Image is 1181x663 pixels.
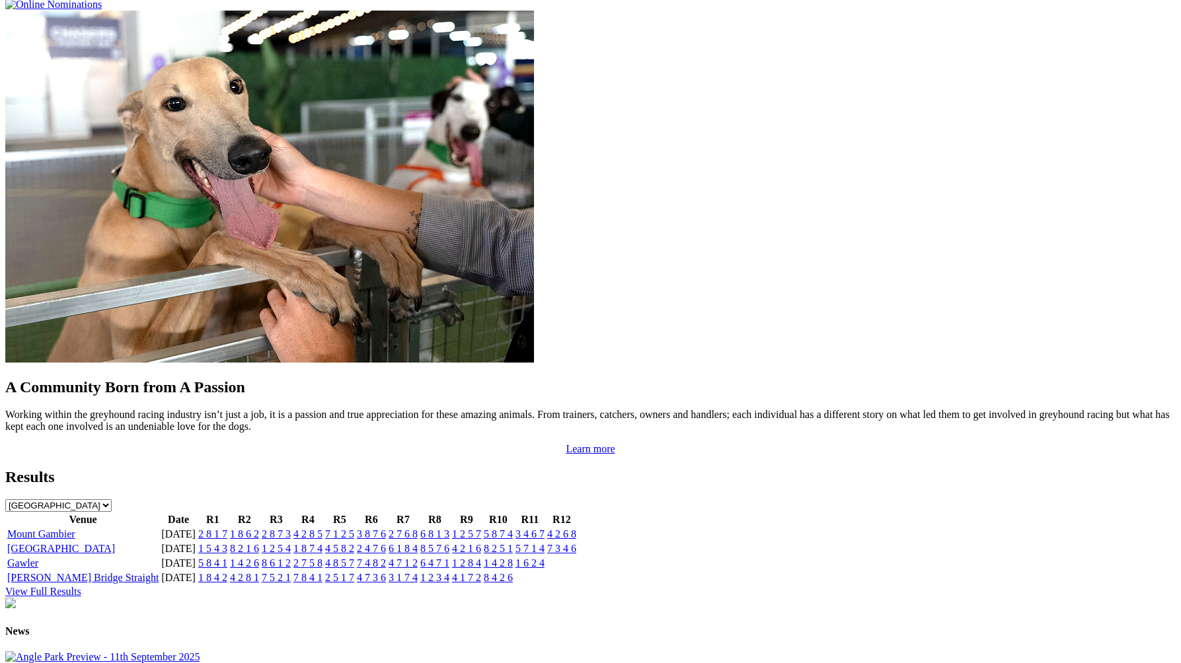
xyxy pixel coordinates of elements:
th: R4 [293,513,323,526]
a: 1 8 7 4 [293,543,323,554]
a: 4 2 8 1 [230,572,259,583]
a: View Full Results [5,586,81,597]
a: 2 7 5 8 [293,557,323,569]
a: [GEOGRAPHIC_DATA] [7,543,115,554]
a: 2 5 1 7 [325,572,354,583]
th: R12 [547,513,577,526]
a: 2 4 7 6 [357,543,386,554]
a: 7 4 8 2 [357,557,386,569]
th: R11 [515,513,545,526]
th: R8 [420,513,450,526]
a: 8 2 1 6 [230,543,259,554]
a: 5 7 1 4 [515,543,545,554]
td: [DATE] [161,542,196,555]
td: [DATE] [161,528,196,541]
a: 1 2 3 4 [420,572,449,583]
a: 1 4 2 8 [484,557,513,569]
a: 4 2 1 6 [452,543,481,554]
a: Learn more [566,443,615,454]
img: Angle Park Preview - 11th September 2025 [5,651,200,663]
a: 1 2 5 4 [262,543,291,554]
a: 6 4 7 1 [420,557,449,569]
p: Working within the greyhound racing industry isn’t just a job, it is a passion and true appreciat... [5,409,1176,433]
th: R2 [229,513,260,526]
a: 4 7 1 2 [389,557,418,569]
img: chasers_homepage.jpg [5,598,16,608]
a: 4 2 6 8 [547,528,576,540]
a: 6 1 8 4 [389,543,418,554]
a: 1 2 8 4 [452,557,481,569]
a: 7 3 4 6 [547,543,576,554]
td: [DATE] [161,557,196,570]
a: 2 8 1 7 [198,528,227,540]
a: 1 2 5 7 [452,528,481,540]
a: [PERSON_NAME] Bridge Straight [7,572,159,583]
a: 8 6 1 2 [262,557,291,569]
th: Venue [7,513,159,526]
h2: A Community Born from A Passion [5,378,1176,396]
a: 1 6 2 4 [515,557,545,569]
a: 1 8 4 2 [198,572,227,583]
th: R7 [388,513,418,526]
a: 5 8 4 1 [198,557,227,569]
a: 4 2 8 5 [293,528,323,540]
a: 2 7 6 8 [389,528,418,540]
a: 2 8 7 3 [262,528,291,540]
th: R10 [483,513,514,526]
a: 8 4 2 6 [484,572,513,583]
a: 4 7 3 6 [357,572,386,583]
th: R1 [198,513,228,526]
a: 5 8 7 4 [484,528,513,540]
a: 3 1 7 4 [389,572,418,583]
a: 4 1 7 2 [452,572,481,583]
a: 1 8 6 2 [230,528,259,540]
a: 4 5 8 2 [325,543,354,554]
a: 8 5 7 6 [420,543,449,554]
h4: News [5,625,1176,637]
a: Gawler [7,557,38,569]
a: 7 8 4 1 [293,572,323,583]
a: 7 5 2 1 [262,572,291,583]
th: R3 [261,513,291,526]
a: 8 2 5 1 [484,543,513,554]
a: 6 8 1 3 [420,528,449,540]
a: 1 4 2 6 [230,557,259,569]
th: R9 [451,513,482,526]
td: [DATE] [161,571,196,584]
a: 3 8 7 6 [357,528,386,540]
img: Westy_Cropped.jpg [5,11,534,363]
a: 4 8 5 7 [325,557,354,569]
a: 1 5 4 3 [198,543,227,554]
th: R5 [324,513,355,526]
th: Date [161,513,196,526]
a: Mount Gambier [7,528,75,540]
th: R6 [356,513,387,526]
a: 7 1 2 5 [325,528,354,540]
h2: Results [5,468,1176,486]
a: 3 4 6 7 [515,528,545,540]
